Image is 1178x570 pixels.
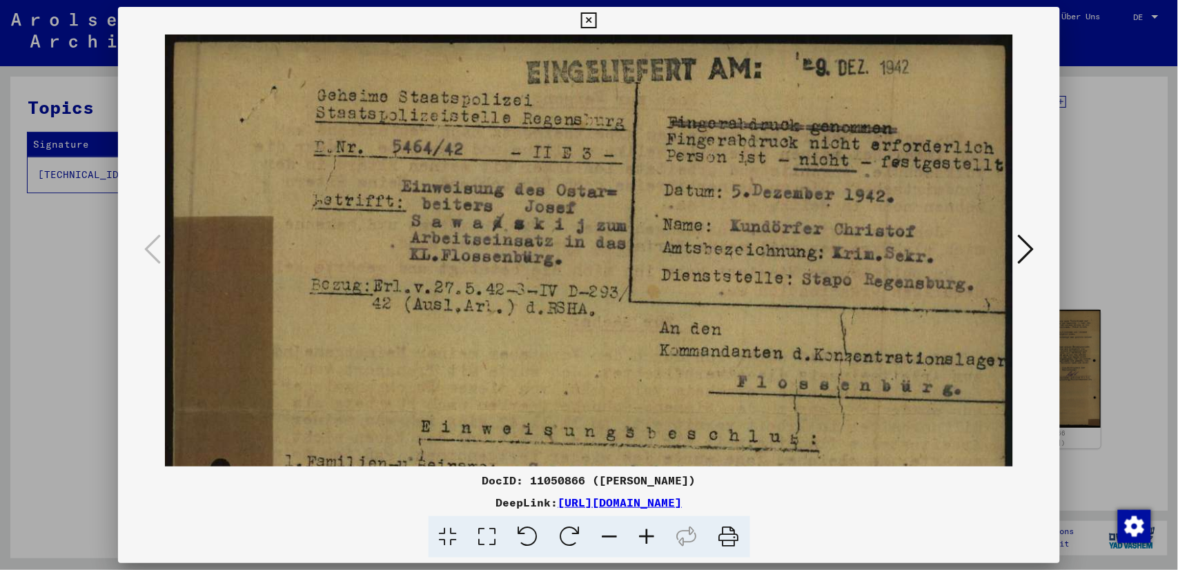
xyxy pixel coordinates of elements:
[1117,509,1150,542] div: Zustimmung ändern
[558,495,683,509] a: [URL][DOMAIN_NAME]
[1118,510,1151,543] img: Zustimmung ändern
[118,494,1061,511] div: DeepLink:
[118,472,1061,489] div: DocID: 11050866 ([PERSON_NAME])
